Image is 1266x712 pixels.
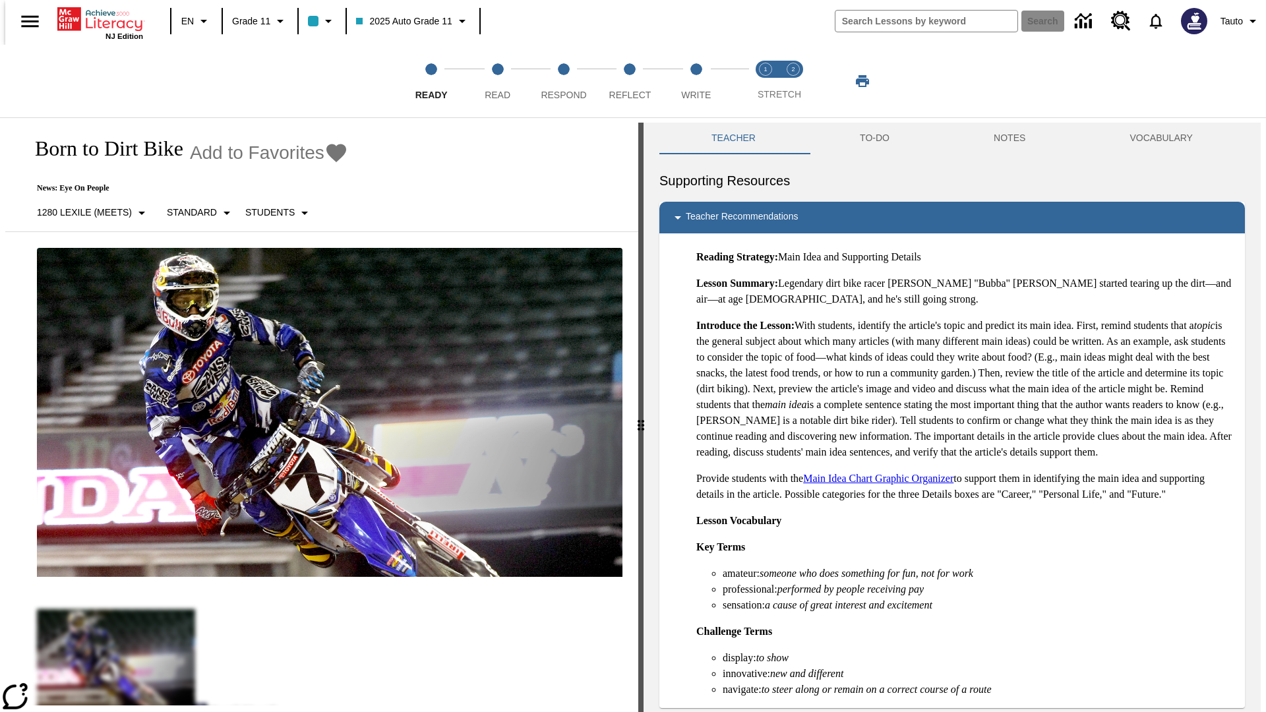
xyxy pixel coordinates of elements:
button: Write step 5 of 5 [658,45,735,117]
li: display: [723,650,1234,666]
p: Standard [167,206,217,220]
button: Respond step 3 of 5 [526,45,602,117]
span: Add to Favorites [190,142,324,163]
em: to show [756,652,789,663]
button: Select a new avatar [1173,4,1215,38]
span: Reflect [609,90,651,100]
em: main idea [765,399,807,410]
button: Read step 2 of 5 [459,45,535,117]
span: NJ Edition [105,32,143,40]
strong: Key Terms [696,541,745,552]
button: Reflect step 4 of 5 [591,45,668,117]
em: to steer along or remain on a correct course of a route [762,684,992,695]
p: With students, identify the article's topic and predict its main idea. First, remind students tha... [696,318,1234,460]
span: Grade 11 [232,15,270,28]
button: Scaffolds, Standard [162,201,240,225]
strong: Lesson Vocabulary [696,515,781,526]
span: Tauto [1221,15,1243,28]
p: 1280 Lexile (Meets) [37,206,132,220]
li: professional: [723,581,1234,597]
text: 2 [791,66,795,73]
button: Stretch Read step 1 of 2 [746,45,785,117]
button: Grade: Grade 11, Select a grade [227,9,293,33]
button: Language: EN, Select a language [175,9,218,33]
em: a cause of great interest and excitement [765,599,932,610]
h6: Supporting Resources [659,170,1245,191]
button: Teacher [659,123,808,154]
a: Resource Center, Will open in new tab [1103,3,1139,39]
input: search field [835,11,1017,32]
div: Home [57,5,143,40]
li: innovative: [723,666,1234,682]
div: Teacher Recommendations [659,202,1245,233]
li: sensation: [723,597,1234,613]
span: Respond [541,90,586,100]
button: NOTES [942,123,1077,154]
a: Main Idea Chart Graphic Organizer [803,473,953,484]
strong: Lesson Summary: [696,278,778,289]
button: Open side menu [11,2,49,41]
em: someone who does something for fun, not for work [760,568,973,579]
a: Notifications [1139,4,1173,38]
span: Read [485,90,510,100]
text: 1 [764,66,767,73]
button: Ready step 1 of 5 [393,45,469,117]
em: new and different [770,668,843,679]
img: Avatar [1181,8,1207,34]
p: News: Eye On People [21,183,348,193]
li: navigate: [723,682,1234,697]
button: Select Lexile, 1280 Lexile (Meets) [32,201,155,225]
p: Teacher Recommendations [686,210,798,225]
strong: Challenge Terms [696,626,772,637]
a: Data Center [1067,3,1103,40]
button: Print [841,69,884,93]
button: Class color is light blue. Change class color [303,9,342,33]
button: Add to Favorites - Born to Dirt Bike [190,141,348,164]
span: Write [681,90,711,100]
div: reading [5,123,638,705]
strong: Introduce the Lesson: [696,320,795,331]
h1: Born to Dirt Bike [21,136,183,161]
button: Class: 2025 Auto Grade 11, Select your class [351,9,475,33]
button: TO-DO [808,123,942,154]
strong: Reading Strategy: [696,251,778,262]
button: Profile/Settings [1215,9,1266,33]
li: amateur: [723,566,1234,581]
p: Main Idea and Supporting Details [696,249,1234,265]
span: EN [181,15,194,28]
em: performed by people receiving pay [777,583,924,595]
button: VOCABULARY [1077,123,1245,154]
div: Press Enter or Spacebar and then press right and left arrow keys to move the slider [638,123,644,712]
span: 2025 Auto Grade 11 [356,15,452,28]
span: Ready [415,90,448,100]
button: Stretch Respond step 2 of 2 [774,45,812,117]
p: Students [245,206,295,220]
p: Legendary dirt bike racer [PERSON_NAME] "Bubba" [PERSON_NAME] started tearing up the dirt—and air... [696,276,1234,307]
span: STRETCH [758,89,801,100]
em: topic [1194,320,1215,331]
div: Instructional Panel Tabs [659,123,1245,154]
p: Provide students with the to support them in identifying the main idea and supporting details in ... [696,471,1234,502]
img: Motocross racer James Stewart flies through the air on his dirt bike. [37,248,622,578]
button: Select Student [240,201,318,225]
div: activity [644,123,1261,712]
